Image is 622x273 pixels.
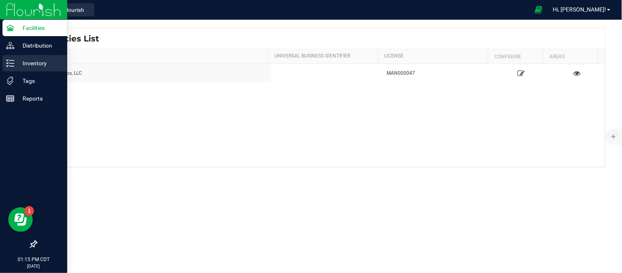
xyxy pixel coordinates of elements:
[14,58,64,68] p: Inventory
[387,69,489,77] div: MAN000047
[6,77,14,85] inline-svg: Tags
[6,59,14,67] inline-svg: Inventory
[14,94,64,103] p: Reports
[14,41,64,50] p: Distribution
[543,49,598,64] th: Areas
[6,24,14,32] inline-svg: Facilities
[488,49,543,64] th: Configure
[275,53,375,60] a: Universal Business Identifier
[4,263,64,269] p: [DATE]
[6,41,14,50] inline-svg: Distribution
[385,53,485,60] a: License
[42,69,266,77] div: Curador Labs, LLC
[553,6,606,13] span: Hi, [PERSON_NAME]!
[43,53,265,60] a: Name
[14,76,64,86] p: Tags
[24,206,34,216] iframe: Resource center unread badge
[529,2,548,18] span: Open Ecommerce Menu
[14,23,64,33] p: Facilities
[43,32,99,45] span: Facilities List
[8,207,33,232] iframe: Resource center
[4,256,64,263] p: 01:15 PM CDT
[6,94,14,103] inline-svg: Reports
